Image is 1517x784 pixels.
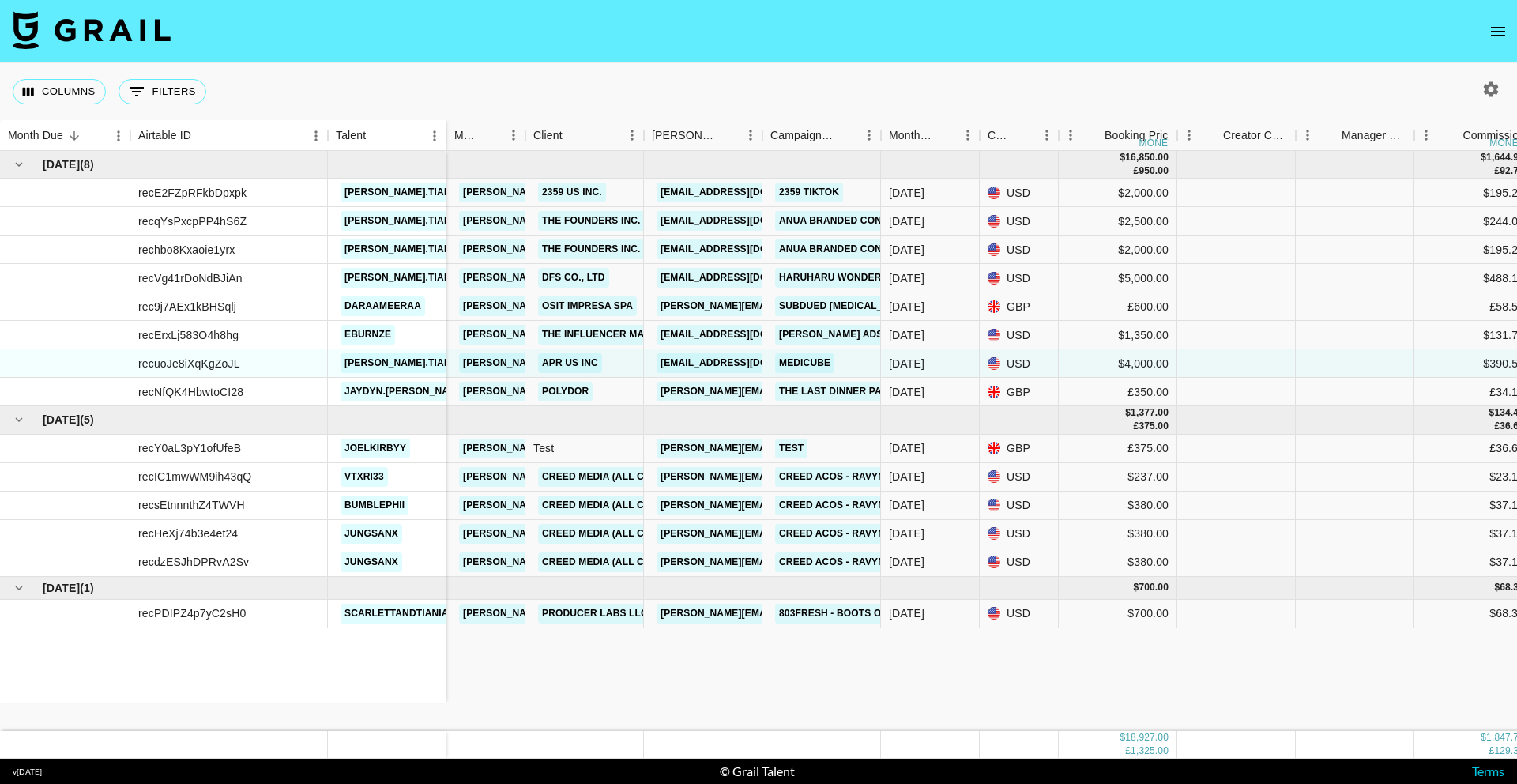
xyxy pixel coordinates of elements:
[980,349,1059,378] div: USD
[775,353,834,373] a: Medicube
[341,382,471,401] a: jaydyn.[PERSON_NAME]
[1125,406,1131,420] div: $
[341,239,467,259] a: [PERSON_NAME].tiara1
[8,577,30,599] button: hide children
[446,120,525,151] div: Manager
[341,496,408,515] a: bumblephii
[1489,744,1495,758] div: £
[1059,207,1177,236] div: $2,500.00
[1472,763,1504,778] a: Terms
[138,384,243,400] div: recNfQK4HbwtoCI28
[138,526,238,541] div: recHeXj74b3e4et24
[1481,151,1486,164] div: $
[889,242,924,258] div: Jul '25
[13,11,171,49] img: Grail Talent
[889,120,934,151] div: Month Due
[459,268,717,288] a: [PERSON_NAME][EMAIL_ADDRESS][DOMAIN_NAME]
[1120,151,1125,164] div: $
[459,325,717,345] a: [PERSON_NAME][EMAIL_ADDRESS][DOMAIN_NAME]
[1296,123,1319,147] button: Menu
[657,325,834,345] a: [EMAIL_ADDRESS][DOMAIN_NAME]
[775,496,952,515] a: creed acos - ravyn / tokyphile
[980,321,1059,349] div: USD
[1494,420,1500,433] div: £
[1059,123,1082,147] button: Menu
[138,299,236,315] div: rec9j7AEx1kBHSqlj
[525,120,644,151] div: Client
[525,435,644,463] div: Test
[538,325,740,345] a: The Influencer Marketing Factory
[459,353,717,373] a: [PERSON_NAME][EMAIL_ADDRESS][DOMAIN_NAME]
[1059,463,1177,492] div: $237.00
[138,327,239,343] div: recErxLj583O4h8hg
[835,124,857,146] button: Sort
[459,239,717,259] a: [PERSON_NAME][EMAIL_ADDRESS][DOMAIN_NAME]
[336,120,366,151] div: Talent
[459,604,717,624] a: [PERSON_NAME][EMAIL_ADDRESS][DOMAIN_NAME]
[43,156,80,172] span: [DATE]
[657,439,996,458] a: [PERSON_NAME][EMAIL_ADDRESS][PERSON_NAME][DOMAIN_NAME]
[1105,120,1174,151] div: Booking Price
[980,548,1059,577] div: USD
[881,120,980,151] div: Month Due
[423,124,446,148] button: Menu
[1125,744,1131,758] div: £
[657,239,834,259] a: [EMAIL_ADDRESS][DOMAIN_NAME]
[328,120,446,151] div: Talent
[657,382,996,401] a: [PERSON_NAME][EMAIL_ADDRESS][PERSON_NAME][DOMAIN_NAME]
[1059,600,1177,628] div: $700.00
[657,524,996,544] a: [PERSON_NAME][EMAIL_ADDRESS][PERSON_NAME][DOMAIN_NAME]
[13,79,106,104] button: Select columns
[1139,138,1175,148] div: money
[980,600,1059,628] div: USD
[538,496,702,515] a: Creed Media (All Campaigns)
[138,213,247,229] div: recqYsPxcpPP4hS6Z
[1059,321,1177,349] div: $1,350.00
[657,211,834,231] a: [EMAIL_ADDRESS][DOMAIN_NAME]
[341,353,467,373] a: [PERSON_NAME].tiara1
[980,236,1059,264] div: USD
[459,183,717,202] a: [PERSON_NAME][EMAIL_ADDRESS][DOMAIN_NAME]
[1131,406,1169,420] div: 1,377.00
[1134,581,1139,594] div: $
[341,439,410,458] a: joelkirbyy
[980,435,1059,463] div: GBP
[1120,731,1125,744] div: $
[138,120,191,151] div: Airtable ID
[1139,164,1169,178] div: 950.00
[980,292,1059,321] div: GBP
[538,268,609,288] a: DFS Co., Ltd
[889,327,924,343] div: Jul '25
[889,440,924,456] div: Jun '25
[1319,124,1342,146] button: Sort
[341,183,467,202] a: [PERSON_NAME].tiara1
[775,325,886,345] a: [PERSON_NAME] Ads
[1059,292,1177,321] div: £600.00
[138,497,245,513] div: recsEtnnnthZ4TWVH
[1481,731,1486,744] div: $
[1131,744,1169,758] div: 1,325.00
[538,353,602,373] a: APR US Inc
[459,382,717,401] a: [PERSON_NAME][EMAIL_ADDRESS][DOMAIN_NAME]
[1494,164,1500,178] div: £
[1035,123,1059,147] button: Menu
[717,124,739,146] button: Sort
[889,213,924,229] div: Jul '25
[775,382,970,401] a: The Last Dinner Party - The Killer
[107,124,130,148] button: Menu
[980,520,1059,548] div: USD
[138,242,235,258] div: rechbo8Kxaoie1yrx
[1296,120,1414,151] div: Manager Commmission Override
[1134,164,1139,178] div: £
[657,467,996,487] a: [PERSON_NAME][EMAIL_ADDRESS][PERSON_NAME][DOMAIN_NAME]
[538,382,593,401] a: Polydor
[138,469,251,484] div: recIC1mwWM9ih43qQ
[889,384,924,400] div: Jul '25
[857,123,881,147] button: Menu
[657,496,996,515] a: [PERSON_NAME][EMAIL_ADDRESS][PERSON_NAME][DOMAIN_NAME]
[739,123,762,147] button: Menu
[459,211,717,231] a: [PERSON_NAME][EMAIL_ADDRESS][DOMAIN_NAME]
[138,605,246,621] div: recPDIPZ4p7yC2sH0
[644,120,762,151] div: Booker
[775,239,983,259] a: Anua Branded Content (ANUAUS0632)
